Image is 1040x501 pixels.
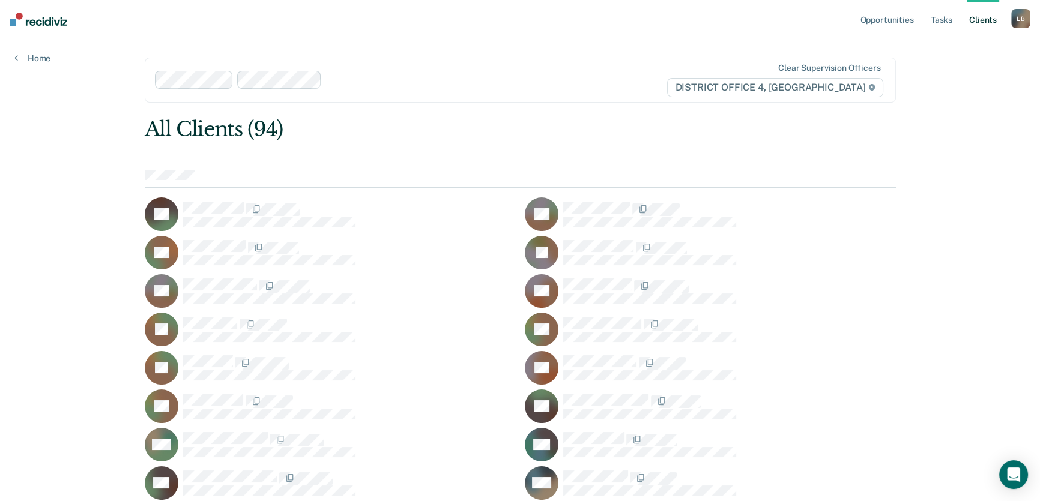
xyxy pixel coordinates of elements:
[999,460,1028,489] div: Open Intercom Messenger
[10,13,67,26] img: Recidiviz
[778,63,880,73] div: Clear supervision officers
[145,117,746,142] div: All Clients (94)
[14,53,50,64] a: Home
[667,78,883,97] span: DISTRICT OFFICE 4, [GEOGRAPHIC_DATA]
[1011,9,1030,28] div: L B
[1011,9,1030,28] button: LB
